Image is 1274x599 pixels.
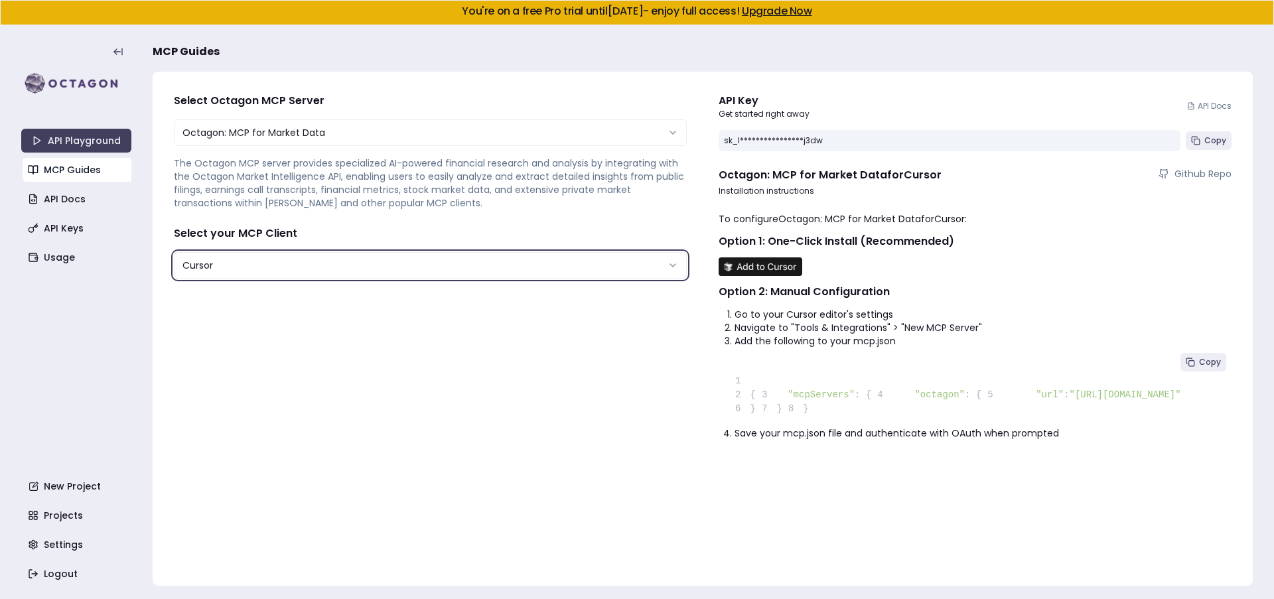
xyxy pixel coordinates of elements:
h2: Option 1: One-Click Install (Recommended) [719,233,1232,249]
img: Install MCP Server [719,257,802,276]
span: Copy [1204,135,1226,146]
li: Add the following to your mcp.json [735,334,1232,348]
span: { [729,389,756,400]
a: API Keys [23,216,133,240]
span: 6 [729,402,750,416]
a: API Docs [1187,101,1232,111]
span: Github Repo [1174,167,1232,180]
button: Copy [1180,353,1226,371]
img: logo-rect-yK7x_WSZ.svg [21,70,131,97]
span: } [756,403,782,414]
li: Navigate to "Tools & Integrations" > "New MCP Server" [735,321,1232,334]
li: Go to your Cursor editor's settings [735,308,1232,321]
span: } [729,403,756,414]
span: "url" [1036,389,1064,400]
a: Projects [23,503,133,527]
a: Settings [23,533,133,557]
a: Upgrade Now [742,3,812,19]
a: Logout [23,562,133,586]
span: : [1064,389,1069,400]
a: API Docs [23,187,133,211]
li: Save your mcp.json file and authenticate with OAuth when prompted [735,427,1232,440]
span: Copy [1199,357,1221,367]
a: New Project [23,474,133,498]
h2: Option 2: Manual Configuration [719,284,1232,300]
h4: Select your MCP Client [174,226,687,241]
span: : { [965,389,981,400]
a: MCP Guides [23,158,133,182]
a: API Playground [21,129,131,153]
h4: Select Octagon MCP Server [174,93,687,109]
a: Github Repo [1159,167,1232,180]
span: 1 [729,374,750,388]
span: 4 [871,388,892,402]
div: API Key [719,93,810,109]
a: Usage [23,245,133,269]
span: 7 [756,402,777,416]
p: To configure Octagon: MCP for Market Data for Cursor : [719,212,1232,226]
span: 8 [782,402,804,416]
span: "octagon" [914,389,965,400]
span: 5 [981,388,1003,402]
h5: You're on a free Pro trial until [DATE] - enjoy full access! [11,6,1263,17]
span: : { [855,389,871,400]
h4: Octagon: MCP for Market Data for Cursor [719,167,942,183]
p: Installation instructions [719,186,1232,196]
span: "mcpServers" [788,389,855,400]
span: 2 [729,388,750,402]
p: The Octagon MCP server provides specialized AI-powered financial research and analysis by integra... [174,157,687,210]
span: } [782,403,809,414]
span: MCP Guides [153,44,220,60]
span: 3 [756,388,777,402]
span: "[URL][DOMAIN_NAME]" [1070,389,1181,400]
button: Copy [1186,131,1232,150]
p: Get started right away [719,109,810,119]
